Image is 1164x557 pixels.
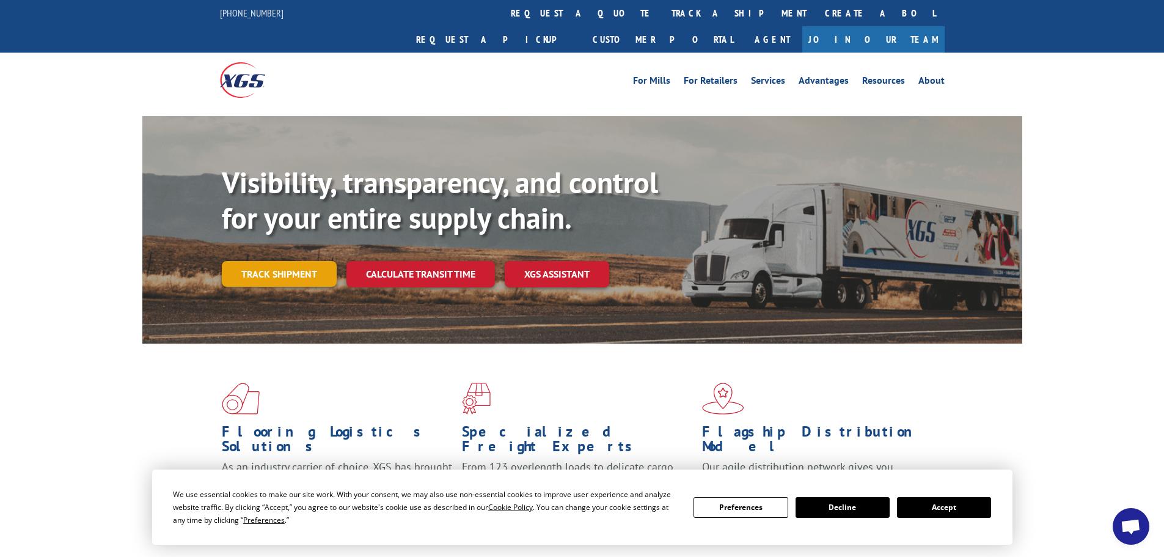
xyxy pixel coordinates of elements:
a: Services [751,76,785,89]
a: [PHONE_NUMBER] [220,7,284,19]
b: Visibility, transparency, and control for your entire supply chain. [222,163,658,237]
a: Request a pickup [407,26,584,53]
div: Cookie Consent Prompt [152,470,1012,545]
button: Decline [796,497,890,518]
a: Track shipment [222,261,337,287]
a: For Mills [633,76,670,89]
a: Agent [742,26,802,53]
span: Cookie Policy [488,502,533,512]
div: We use essential cookies to make our site work. With your consent, we may also use non-essential ... [173,488,679,526]
a: Resources [862,76,905,89]
p: From 123 overlength loads to delicate cargo, our experienced staff knows the best way to move you... [462,460,693,514]
a: Advantages [799,76,849,89]
span: Preferences [243,515,285,525]
img: xgs-icon-total-supply-chain-intelligence-red [222,383,260,415]
a: Calculate transit time [346,261,495,287]
img: xgs-icon-focused-on-flooring-red [462,383,491,415]
span: Our agile distribution network gives you nationwide inventory management on demand. [702,460,927,489]
a: About [918,76,945,89]
a: XGS ASSISTANT [505,261,609,287]
h1: Flagship Distribution Model [702,424,933,460]
h1: Flooring Logistics Solutions [222,424,453,460]
h1: Specialized Freight Experts [462,424,693,460]
a: Customer Portal [584,26,742,53]
a: Open chat [1113,508,1149,545]
a: Join Our Team [802,26,945,53]
span: As an industry carrier of choice, XGS has brought innovation and dedication to flooring logistics... [222,460,452,503]
img: xgs-icon-flagship-distribution-model-red [702,383,744,415]
button: Preferences [694,497,788,518]
button: Accept [897,497,991,518]
a: For Retailers [684,76,738,89]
